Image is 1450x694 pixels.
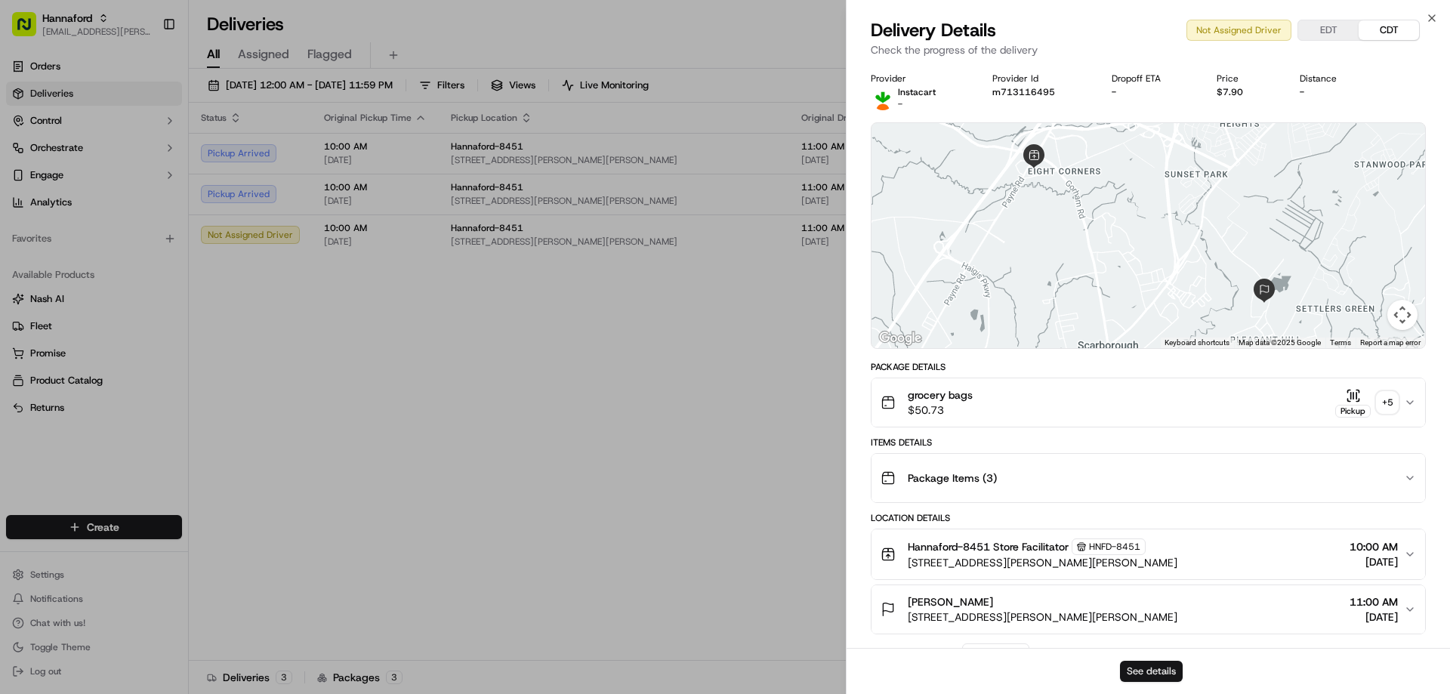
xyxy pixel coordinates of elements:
button: See details [1120,661,1183,682]
div: Provider [871,72,968,85]
a: Report a map error [1360,338,1421,347]
span: - [898,98,902,110]
div: 📗 [15,221,27,233]
div: + 5 [1377,392,1398,413]
button: EDT [1298,20,1359,40]
p: Check the progress of the delivery [871,42,1426,57]
div: Dropoff ETA [1112,72,1193,85]
button: Hannaford-8451 Store FacilitatorHNFD-8451[STREET_ADDRESS][PERSON_NAME][PERSON_NAME]10:00 AM[DATE] [872,529,1425,579]
div: Distance [1300,72,1369,85]
span: $50.73 [908,403,973,418]
div: Price [1217,72,1276,85]
span: Package Items ( 3 ) [908,470,997,486]
span: API Documentation [143,219,242,234]
a: 📗Knowledge Base [9,213,122,240]
button: Pickup+5 [1335,388,1398,418]
a: Open this area in Google Maps (opens a new window) [875,328,925,348]
img: 1736555255976-a54dd68f-1ca7-489b-9aae-adbdc363a1c4 [15,144,42,171]
a: Powered byPylon [106,255,183,267]
div: Start new chat [51,144,248,159]
span: Knowledge Base [30,219,116,234]
div: - [1300,86,1369,98]
button: Package Items (3) [872,454,1425,502]
p: Welcome 👋 [15,60,275,85]
span: [PERSON_NAME] [908,594,993,609]
img: Google [875,328,925,348]
span: [STREET_ADDRESS][PERSON_NAME][PERSON_NAME] [908,609,1177,625]
div: Location Details [871,512,1426,524]
button: CDT [1359,20,1419,40]
span: 11:00 AM [1350,594,1398,609]
img: profile_instacart_ahold_partner.png [871,86,895,110]
span: grocery bags [908,387,973,403]
span: Delivery Details [871,18,996,42]
a: 💻API Documentation [122,213,248,240]
input: Got a question? Start typing here... [39,97,272,113]
span: [DATE] [1350,609,1398,625]
span: [DATE] [1350,554,1398,569]
button: Keyboard shortcuts [1165,338,1229,348]
button: Add Event [962,643,1029,662]
span: Pylon [150,256,183,267]
button: grocery bags$50.73Pickup+5 [872,378,1425,427]
span: 10:00 AM [1350,539,1398,554]
div: Package Details [871,361,1426,373]
span: [STREET_ADDRESS][PERSON_NAME][PERSON_NAME] [908,555,1177,570]
div: $7.90 [1217,86,1276,98]
div: Delivery Activity [871,646,953,659]
div: 💻 [128,221,140,233]
div: Provider Id [992,72,1087,85]
button: Start new chat [257,149,275,167]
button: Pickup [1335,388,1371,418]
div: - [1112,86,1193,98]
p: Instacart [898,86,936,98]
button: Map camera controls [1387,300,1418,330]
a: Terms (opens in new tab) [1330,338,1351,347]
span: Map data ©2025 Google [1239,338,1321,347]
button: [PERSON_NAME][STREET_ADDRESS][PERSON_NAME][PERSON_NAME]11:00 AM[DATE] [872,585,1425,634]
div: Pickup [1335,405,1371,418]
span: Hannaford-8451 Store Facilitator [908,539,1069,554]
div: We're available if you need us! [51,159,191,171]
button: m713116495 [992,86,1055,98]
div: Items Details [871,436,1426,449]
span: HNFD-8451 [1089,541,1140,553]
img: Nash [15,15,45,45]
